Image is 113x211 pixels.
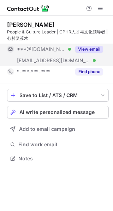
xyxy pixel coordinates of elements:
span: Notes [18,155,106,162]
button: Find work email [7,140,109,149]
span: [EMAIL_ADDRESS][DOMAIN_NAME] [17,57,90,64]
button: AI write personalized message [7,106,109,119]
button: Reveal Button [75,68,103,75]
button: save-profile-one-click [7,89,109,102]
button: Add to email campaign [7,123,109,135]
button: Reveal Button [75,46,103,53]
img: ContactOut v5.3.10 [7,4,49,13]
span: ***@[DOMAIN_NAME] [17,46,66,52]
div: [PERSON_NAME] [7,21,54,28]
span: Add to email campaign [19,126,75,132]
span: AI write personalized message [19,109,95,115]
div: People & Culture Leader | CPHR人才与文化领导者 |心肺复苏术 [7,29,109,41]
span: Find work email [18,141,106,148]
button: Notes [7,154,109,164]
div: Save to List / ATS / CRM [19,92,96,98]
